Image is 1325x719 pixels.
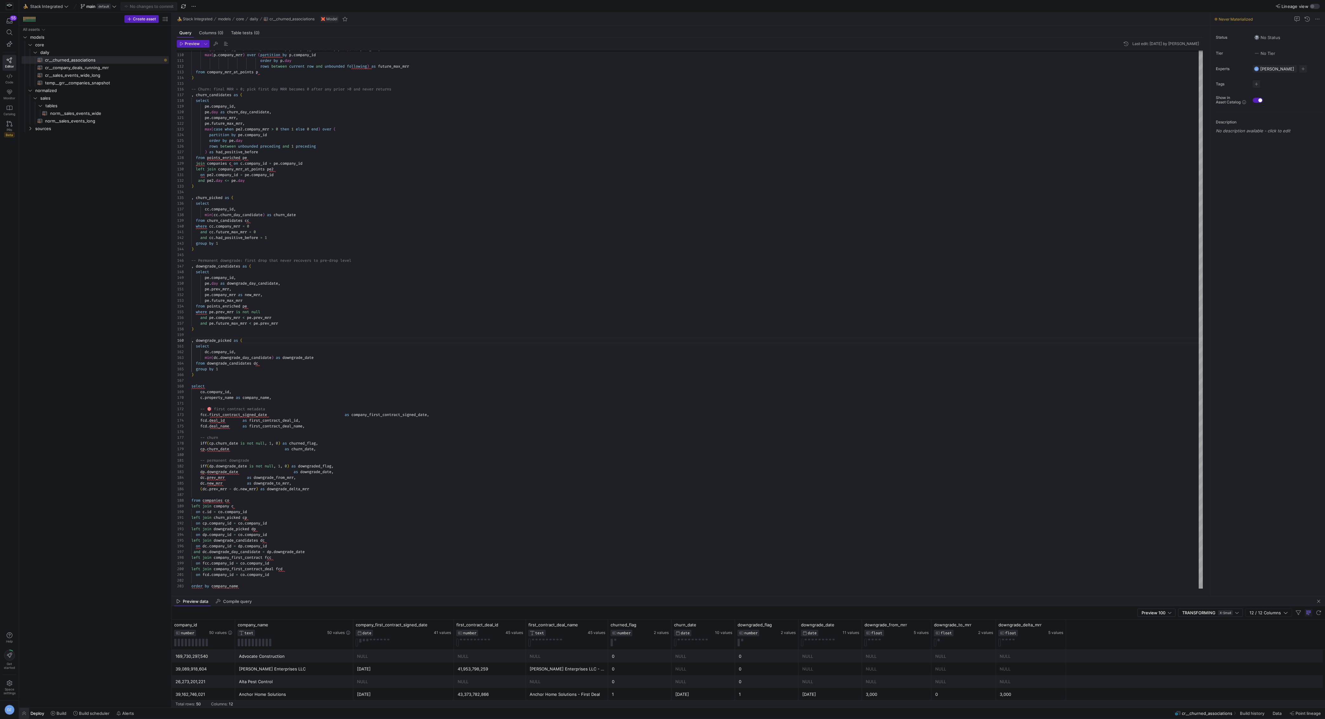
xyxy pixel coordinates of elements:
span: as [234,92,238,97]
span: ( [211,212,214,217]
div: 132 [177,178,184,183]
span: Build history [1240,711,1264,716]
span: . [209,115,211,120]
span: current [289,64,305,69]
div: 127 [177,149,184,155]
div: 114 [177,75,184,81]
div: 111 [177,58,184,63]
span: Help [5,639,13,643]
span: > [271,127,274,132]
span: Monitor [3,96,15,100]
span: No Status [1254,35,1280,40]
span: churn_date [274,212,296,217]
div: 120 [177,109,184,115]
a: temp__grr__companies_snapshot​​​​​​​​​​ [22,79,169,87]
div: Press SPACE to select this row. [22,87,169,94]
span: 0 [276,127,278,132]
span: Get started [4,662,15,670]
span: company_mrr [245,127,269,132]
a: Monitor [3,87,16,102]
div: 138 [177,212,184,218]
span: Model [326,17,337,21]
span: company_id [280,161,302,166]
span: c [229,161,231,166]
span: Stack Integrated [30,4,63,9]
div: Press SPACE to select this row. [22,125,169,132]
span: cc [209,224,214,229]
span: companies [207,161,227,166]
span: . [242,127,245,132]
span: models [30,34,168,41]
span: . [236,178,238,183]
span: cc [245,218,249,223]
div: Last edit: [DATE] by [PERSON_NAME] [1132,42,1199,46]
button: cr__churned_associations [262,15,316,23]
span: by [222,138,227,143]
span: min [205,212,211,217]
span: . [218,212,220,217]
span: = [269,161,271,166]
button: Data [1270,708,1286,719]
span: 🍌 [23,4,28,9]
button: Build [48,708,69,719]
a: Code [3,71,16,87]
span: company_id [216,172,238,177]
span: . [209,104,211,109]
span: company_id [245,132,267,137]
span: day [285,58,291,63]
span: , [234,104,236,109]
span: ) [191,75,194,80]
span: s 0 after any prior >0 and never returns [302,87,391,92]
span: Editor [5,64,14,68]
a: PRsBeta [3,118,16,140]
span: Status [1216,35,1248,40]
span: pe2 [267,167,274,172]
span: Never Materialized [1219,17,1253,22]
div: Press SPACE to select this row. [22,49,169,56]
span: . [209,207,211,212]
span: churn_candidates [207,218,242,223]
span: Build scheduler [79,711,109,716]
span: 🍌 [177,17,182,21]
div: 110 [177,52,184,58]
span: ) [262,212,265,217]
div: 55 [10,16,17,21]
button: Create asset [124,15,159,23]
span: Stack Integrated [183,17,212,21]
span: company_mrr_at_points [218,167,265,172]
span: partition [260,52,280,57]
span: ) [191,184,194,189]
span: pe [245,172,249,177]
div: 122 [177,121,184,126]
div: 133 [177,183,184,189]
span: else [296,127,305,132]
span: Columns [199,31,223,35]
span: Build [56,711,66,716]
span: had_positive_before [216,149,258,155]
span: company_id [245,161,267,166]
span: as [267,212,271,217]
span: sources [35,125,168,132]
span: Experts [1216,67,1248,71]
span: <= [225,178,229,183]
span: Code [5,80,13,84]
span: Query [179,31,191,35]
span: order [260,58,271,63]
span: . [249,172,251,177]
span: from [196,155,205,160]
span: ( [258,52,260,57]
button: Help [3,630,16,646]
span: from [196,69,205,75]
div: 140 [177,223,184,229]
button: No statusNo Status [1253,33,1282,42]
span: preceding [260,144,280,149]
span: , [191,92,194,97]
span: c [240,161,242,166]
div: 123 [177,126,184,132]
img: No tier [1254,51,1259,56]
span: , [236,115,238,120]
span: daily [40,49,168,56]
span: on [200,172,205,177]
span: sales [40,95,168,102]
div: 116 [177,86,184,92]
